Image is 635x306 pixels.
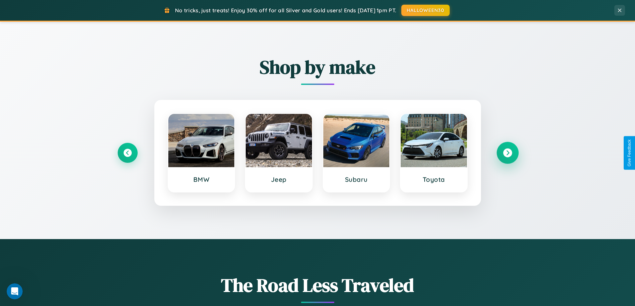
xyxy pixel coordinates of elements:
h3: Jeep [252,175,305,183]
div: Give Feedback [627,140,632,166]
button: HALLOWEEN30 [401,5,450,16]
h3: Toyota [407,175,460,183]
h3: BMW [175,175,228,183]
span: No tricks, just treats! Enjoy 30% off for all Silver and Gold users! Ends [DATE] 1pm PT. [175,7,396,14]
h3: Subaru [330,175,383,183]
h2: Shop by make [118,54,518,80]
h1: The Road Less Traveled [118,272,518,298]
iframe: Intercom live chat [7,283,23,299]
